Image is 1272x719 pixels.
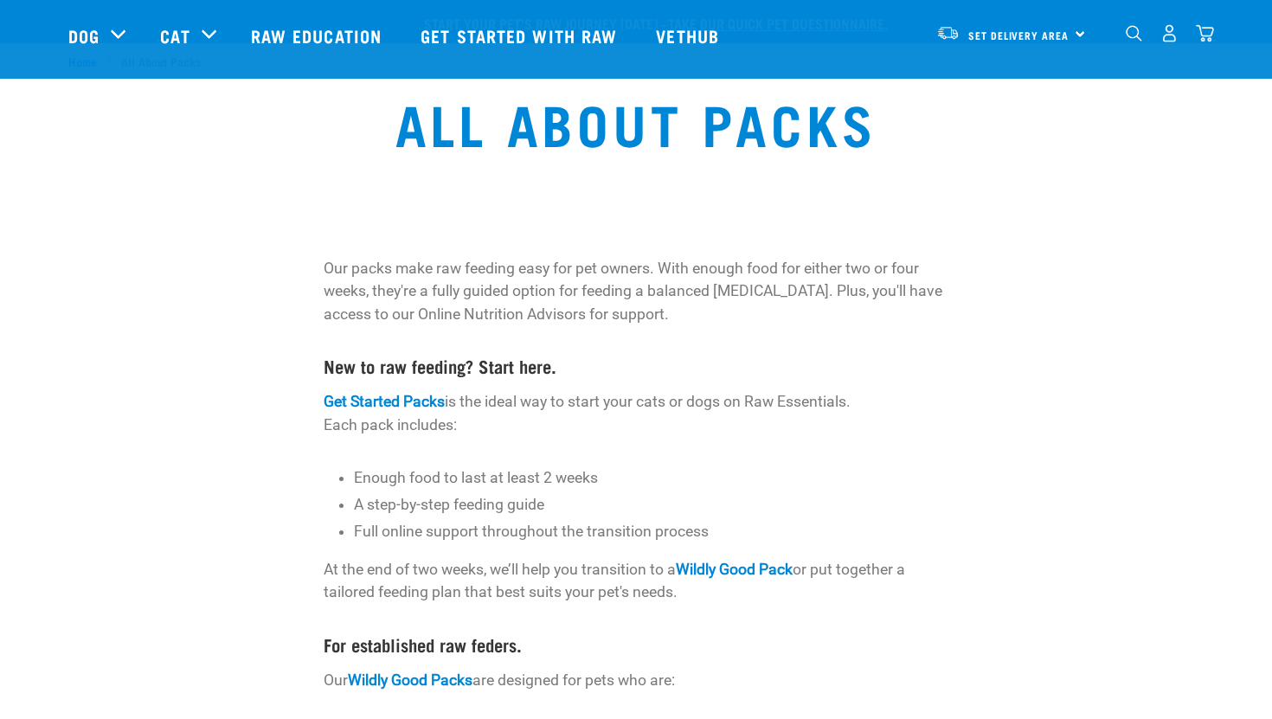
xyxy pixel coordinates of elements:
p: is the ideal way to start your cats or dogs on Raw Essentials. Each pack includes: [324,390,949,436]
a: Get started with Raw [403,1,639,70]
span: Set Delivery Area [968,32,1069,38]
h1: All About Packs [243,91,1029,153]
p: Enough food to last at least 2 weeks [354,466,949,489]
p: Our packs make raw feeding easy for pet owners. With enough food for either two or four weeks, th... [324,257,949,325]
a: Dog [68,22,100,48]
a: Vethub [639,1,741,70]
img: home-icon@2x.png [1196,24,1214,42]
a: Cat [160,22,190,48]
a: Wildly Good Packs [348,671,472,689]
p: At the end of two weeks, we’ll help you transition to a or put together a tailored feeding plan t... [324,558,949,604]
img: user.png [1160,24,1179,42]
p: Full online support throughout the transition process [354,520,949,542]
a: Get Started Packs [324,393,445,410]
p: Our are designed for pets who are: [324,669,949,691]
a: Raw Education [234,1,403,70]
img: van-moving.png [936,25,960,41]
h4: For established raw feders. [324,634,949,654]
p: A step-by-step feeding guide [354,493,949,516]
img: home-icon-1@2x.png [1126,25,1142,42]
a: Wildly Good Pack [676,561,793,578]
h4: New to raw feeding? Start here. [324,356,949,376]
